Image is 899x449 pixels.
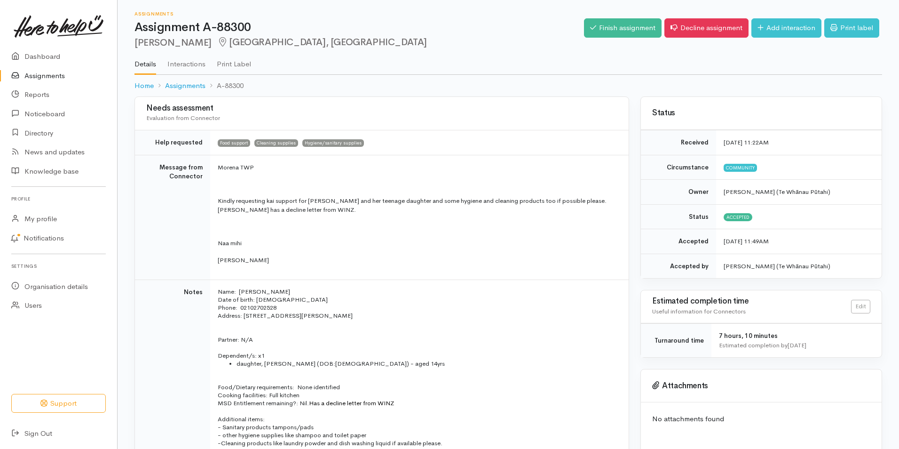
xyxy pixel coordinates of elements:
[716,254,882,278] td: [PERSON_NAME] (Te Whānau Pūtahi)
[309,399,394,407] font: Has a decline letter from WINZ
[824,18,879,38] a: Print label
[218,288,617,312] p: Name: [PERSON_NAME] Date of birth: [DEMOGRAPHIC_DATA] Phone: 02102702528
[218,196,617,215] p: Kindly requesting kai support for [PERSON_NAME] and her teenage daughter and some hygiene and cle...
[719,341,870,350] div: Estimated completion by
[641,229,716,254] td: Accepted
[641,155,716,180] td: Circumstance
[146,104,617,113] h3: Needs assessment
[134,37,584,48] h2: [PERSON_NAME]
[134,75,882,97] nav: breadcrumb
[641,324,711,358] td: Turnaround time
[751,18,821,38] a: Add interaction
[134,11,584,16] h6: Assignments
[217,48,251,74] a: Print Label
[724,188,830,196] span: [PERSON_NAME] (Te Whānau Pūtahi)
[652,109,870,118] h3: Status
[851,300,870,313] a: Edit
[302,139,364,147] span: Hygiene/sanitary supplies
[134,80,154,91] a: Home
[11,394,106,413] button: Support
[218,431,617,439] p: - other hygiene supplies like shampoo and toilet paper
[724,164,757,171] span: Community
[135,130,210,155] td: Help requested
[724,138,769,146] time: [DATE] 11:22AM
[719,332,778,340] span: 7 hours, 10 minutes
[237,360,617,368] li: daughter, [PERSON_NAME] (DOB:[DEMOGRAPHIC_DATA]) - aged 14yrs
[11,260,106,273] h6: Settings
[218,383,617,407] p: Food/Dietary requirements: None identified Cooking facilities: Full kitchen MSD Entitlement remai...
[218,344,617,360] p: Dependent/s: x1
[652,307,746,315] span: Useful information for Connectors
[724,237,769,245] time: [DATE] 11:49AM
[217,36,427,48] span: [GEOGRAPHIC_DATA], [GEOGRAPHIC_DATA]
[218,312,617,320] p: Address: [STREET_ADDRESS][PERSON_NAME]
[134,21,584,34] h1: Assignment A-88300
[134,48,156,75] a: Details
[135,155,210,280] td: Message from Connector
[11,192,106,205] h6: Profile
[788,341,806,349] time: [DATE]
[165,80,205,91] a: Assignments
[652,297,851,306] h3: Estimated completion time
[218,139,250,147] span: Food support
[664,18,749,38] a: Decline assignment
[218,328,617,344] p: Partner: N/A
[218,163,617,172] p: Morena TWP
[218,423,617,431] p: - Sanitary products tampons/pads
[641,130,716,155] td: Received
[167,48,205,74] a: Interactions
[641,204,716,229] td: Status
[641,254,716,278] td: Accepted by
[254,139,298,147] span: Cleaning supplies
[218,439,617,447] p: -Cleaning products like laundry powder and dish washing liquid if available please.
[218,239,617,248] p: Naa mihi
[641,180,716,205] td: Owner
[652,414,870,425] p: No attachments found
[218,415,617,423] p: Additional items:
[584,18,662,38] a: Finish assignment
[652,381,870,391] h3: Attachments
[146,114,220,122] span: Evaluation from Connector
[205,80,244,91] li: A-88300
[218,256,617,265] p: [PERSON_NAME]
[724,213,752,221] span: Accepted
